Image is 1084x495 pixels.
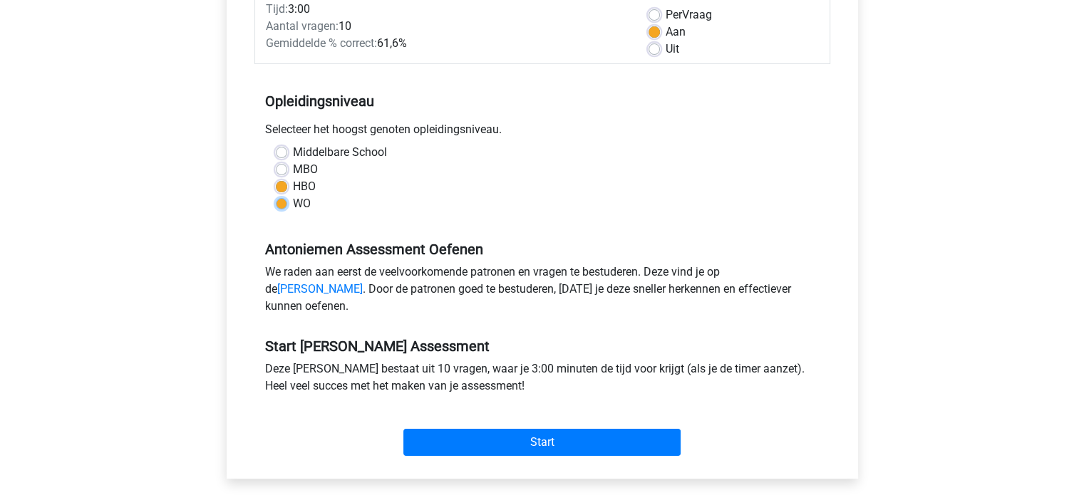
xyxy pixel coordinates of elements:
[265,241,820,258] h5: Antoniemen Assessment Oefenen
[666,24,686,41] label: Aan
[277,282,363,296] a: [PERSON_NAME]
[666,8,682,21] span: Per
[255,1,638,18] div: 3:00
[255,18,638,35] div: 10
[266,2,288,16] span: Tijd:
[265,338,820,355] h5: Start [PERSON_NAME] Assessment
[254,121,830,144] div: Selecteer het hoogst genoten opleidingsniveau.
[254,360,830,400] div: Deze [PERSON_NAME] bestaat uit 10 vragen, waar je 3:00 minuten de tijd voor krijgt (als je de tim...
[293,195,311,212] label: WO
[403,429,681,456] input: Start
[266,36,377,50] span: Gemiddelde % correct:
[265,87,820,115] h5: Opleidingsniveau
[255,35,638,52] div: 61,6%
[254,264,830,321] div: We raden aan eerst de veelvoorkomende patronen en vragen te bestuderen. Deze vind je op de . Door...
[666,6,712,24] label: Vraag
[266,19,339,33] span: Aantal vragen:
[666,41,679,58] label: Uit
[293,178,316,195] label: HBO
[293,161,318,178] label: MBO
[293,144,387,161] label: Middelbare School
